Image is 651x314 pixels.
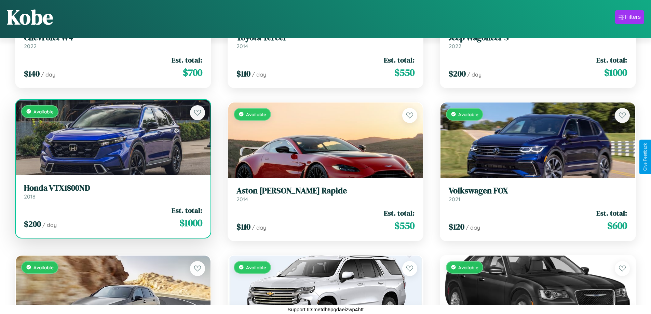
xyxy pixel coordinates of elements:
[236,68,250,79] span: $ 110
[458,111,478,117] span: Available
[236,186,415,203] a: Aston [PERSON_NAME] Rapide2014
[7,3,53,31] h1: Kobe
[33,264,54,270] span: Available
[236,33,415,43] h3: Toyota Tercel
[449,43,461,50] span: 2022
[172,55,202,65] span: Est. total:
[246,111,266,117] span: Available
[449,186,627,203] a: Volkswagen FOX2021
[394,66,415,79] span: $ 550
[236,221,250,232] span: $ 110
[449,33,627,43] h3: Jeep Wagoneer S
[236,196,248,203] span: 2014
[179,216,202,230] span: $ 1000
[596,208,627,218] span: Est. total:
[24,193,36,200] span: 2018
[252,224,266,231] span: / day
[24,183,202,193] h3: Honda VTX1800ND
[24,183,202,200] a: Honda VTX1800ND2018
[236,33,415,50] a: Toyota Tercel2014
[246,264,266,270] span: Available
[607,219,627,232] span: $ 600
[384,208,415,218] span: Est. total:
[287,305,364,314] p: Support ID: metdh6pqdaeizwp4htt
[449,221,464,232] span: $ 120
[42,221,57,228] span: / day
[625,14,641,21] div: Filters
[384,55,415,65] span: Est. total:
[466,224,480,231] span: / day
[41,71,55,78] span: / day
[252,71,266,78] span: / day
[172,205,202,215] span: Est. total:
[458,264,478,270] span: Available
[604,66,627,79] span: $ 1000
[236,43,248,50] span: 2014
[183,66,202,79] span: $ 700
[24,68,40,79] span: $ 140
[449,196,460,203] span: 2021
[33,109,54,114] span: Available
[596,55,627,65] span: Est. total:
[24,43,37,50] span: 2022
[24,33,202,50] a: Chevrolet W42022
[24,218,41,230] span: $ 200
[449,68,466,79] span: $ 200
[615,10,644,24] button: Filters
[24,33,202,43] h3: Chevrolet W4
[449,33,627,50] a: Jeep Wagoneer S2022
[467,71,482,78] span: / day
[643,143,648,171] div: Give Feedback
[394,219,415,232] span: $ 550
[449,186,627,196] h3: Volkswagen FOX
[236,186,415,196] h3: Aston [PERSON_NAME] Rapide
